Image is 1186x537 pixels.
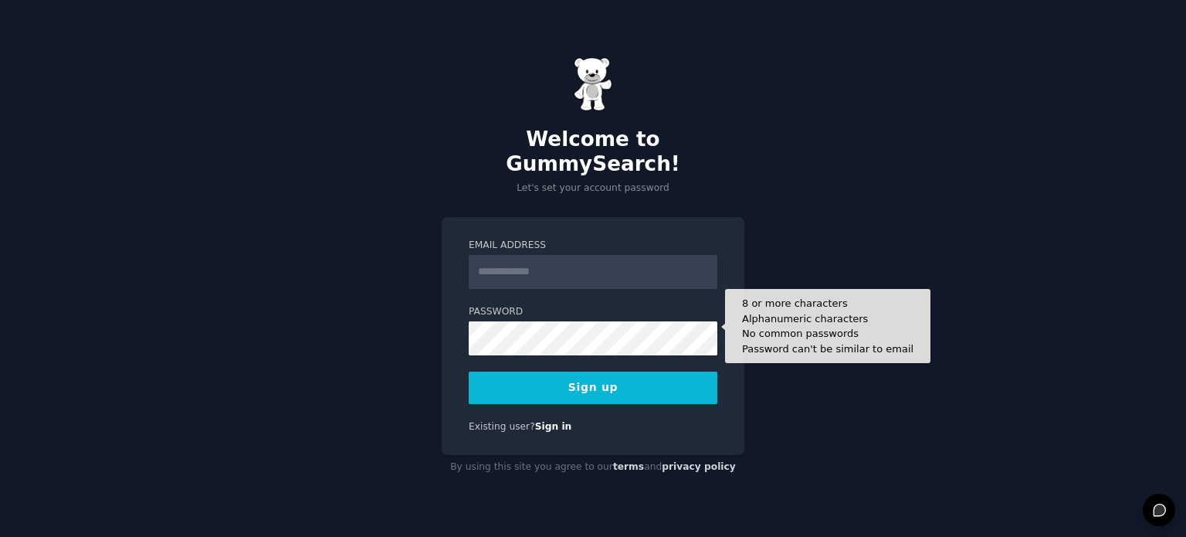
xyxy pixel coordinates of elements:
label: Email Address [469,239,717,253]
h2: Welcome to GummySearch! [442,127,744,176]
a: Sign in [535,421,572,432]
a: terms [613,461,644,472]
span: Existing user? [469,421,535,432]
button: Sign up [469,372,717,404]
label: Password [469,305,717,319]
div: By using this site you agree to our and [442,455,744,480]
img: Gummy Bear [574,57,612,111]
p: Let's set your account password [442,182,744,195]
a: privacy policy [662,461,736,472]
